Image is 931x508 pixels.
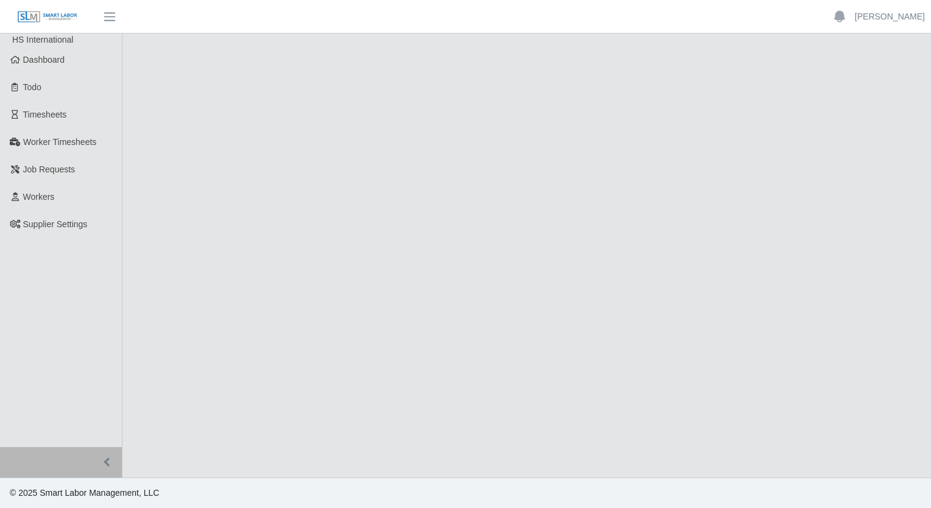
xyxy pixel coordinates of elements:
[23,219,88,229] span: Supplier Settings
[23,192,55,202] span: Workers
[12,35,73,44] span: HS International
[17,10,78,24] img: SLM Logo
[23,55,65,65] span: Dashboard
[10,488,159,498] span: © 2025 Smart Labor Management, LLC
[855,10,925,23] a: [PERSON_NAME]
[23,137,96,147] span: Worker Timesheets
[23,110,67,119] span: Timesheets
[23,164,76,174] span: Job Requests
[23,82,41,92] span: Todo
